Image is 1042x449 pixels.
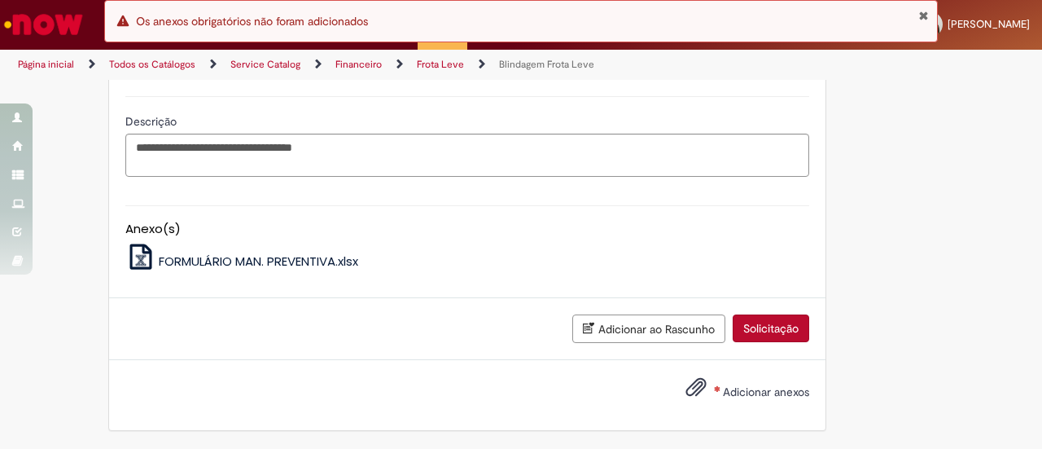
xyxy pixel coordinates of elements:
[12,50,682,80] ul: Trilhas de página
[918,9,929,22] button: Fechar Notificação
[681,372,711,410] button: Adicionar anexos
[230,58,300,71] a: Service Catalog
[125,134,809,177] textarea: Descrição
[499,58,594,71] a: Blindagem Frota Leve
[125,114,180,129] span: Descrição
[136,14,368,29] span: Os anexos obrigatórios não foram adicionados
[2,8,85,41] img: ServiceNow
[125,222,809,236] h5: Anexo(s)
[948,17,1030,31] span: [PERSON_NAME]
[335,58,382,71] a: Financeiro
[733,315,809,342] button: Solicitação
[159,253,358,270] span: FORMULÁRIO MAN. PREVENTIVA.xlsx
[723,385,809,399] span: Adicionar anexos
[18,58,74,71] a: Página inicial
[125,253,359,270] a: FORMULÁRIO MAN. PREVENTIVA.xlsx
[109,58,195,71] a: Todos os Catálogos
[417,58,464,71] a: Frota Leve
[572,315,725,343] button: Adicionar ao Rascunho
